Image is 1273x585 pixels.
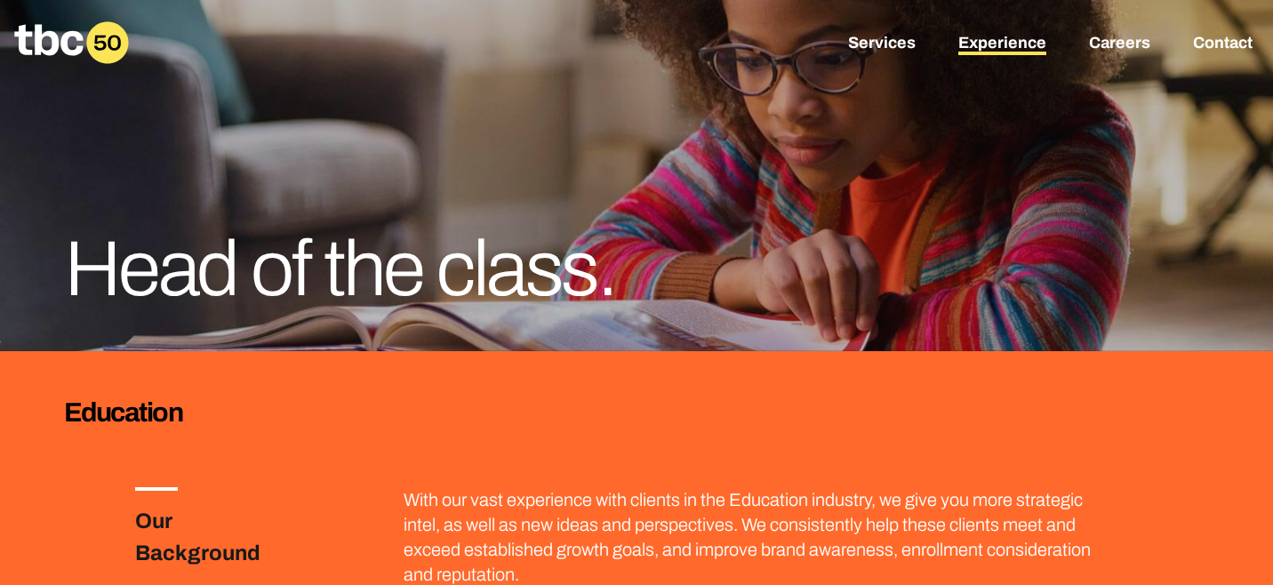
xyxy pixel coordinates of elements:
[848,34,916,55] a: Services
[14,21,129,64] a: Homepage
[135,505,306,569] h3: Our Background
[64,394,1210,430] h3: Education
[64,230,747,309] h1: Head of the class.
[958,34,1046,55] a: Experience
[1089,34,1150,55] a: Careers
[1193,34,1253,55] a: Contact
